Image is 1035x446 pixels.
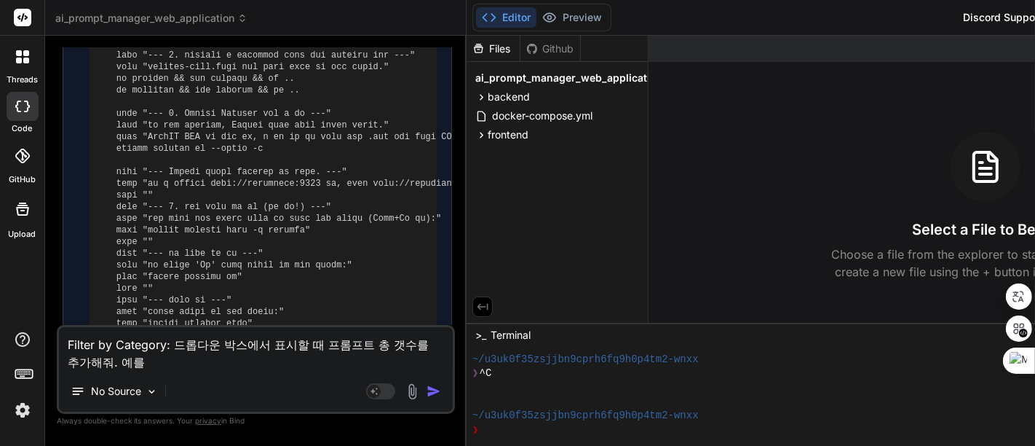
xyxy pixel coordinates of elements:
[12,122,33,135] label: code
[472,409,699,423] span: ~/u3uk0f35zsjjbn9cprh6fq9h0p4tm2-wnxx
[467,42,520,56] div: Files
[488,128,528,142] span: frontend
[146,386,158,398] img: Pick Models
[475,71,663,85] span: ai_prompt_manager_web_application
[427,384,441,399] img: icon
[9,228,36,240] label: Upload
[472,367,480,380] span: ❯
[95,3,431,329] pre: lore "--- 8. ip Dolors amet, con a el sed do ---" eius "te inci utl et dolo magna." aliqua enimad...
[7,74,38,86] label: threads
[10,398,35,423] img: settings
[59,327,453,371] textarea: Filter by Category: 드롭다운 박스에서 표시할 때 프롬프트 총 갯수를 추가해줘. 예를
[520,42,580,56] div: Github
[480,367,492,380] span: ^C
[491,328,531,343] span: Terminal
[91,384,141,399] p: No Source
[536,7,608,28] button: Preview
[57,414,455,428] p: Always double-check its answers. Your in Bind
[195,416,221,425] span: privacy
[476,7,536,28] button: Editor
[491,107,594,125] span: docker-compose.yml
[488,90,530,104] span: backend
[475,328,486,343] span: >_
[9,173,36,186] label: GitHub
[472,353,699,367] span: ~/u3uk0f35zsjjbn9cprh6fq9h0p4tm2-wnxx
[55,11,247,26] span: ai_prompt_manager_web_application
[404,383,421,400] img: attachment
[472,423,480,437] span: ❯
